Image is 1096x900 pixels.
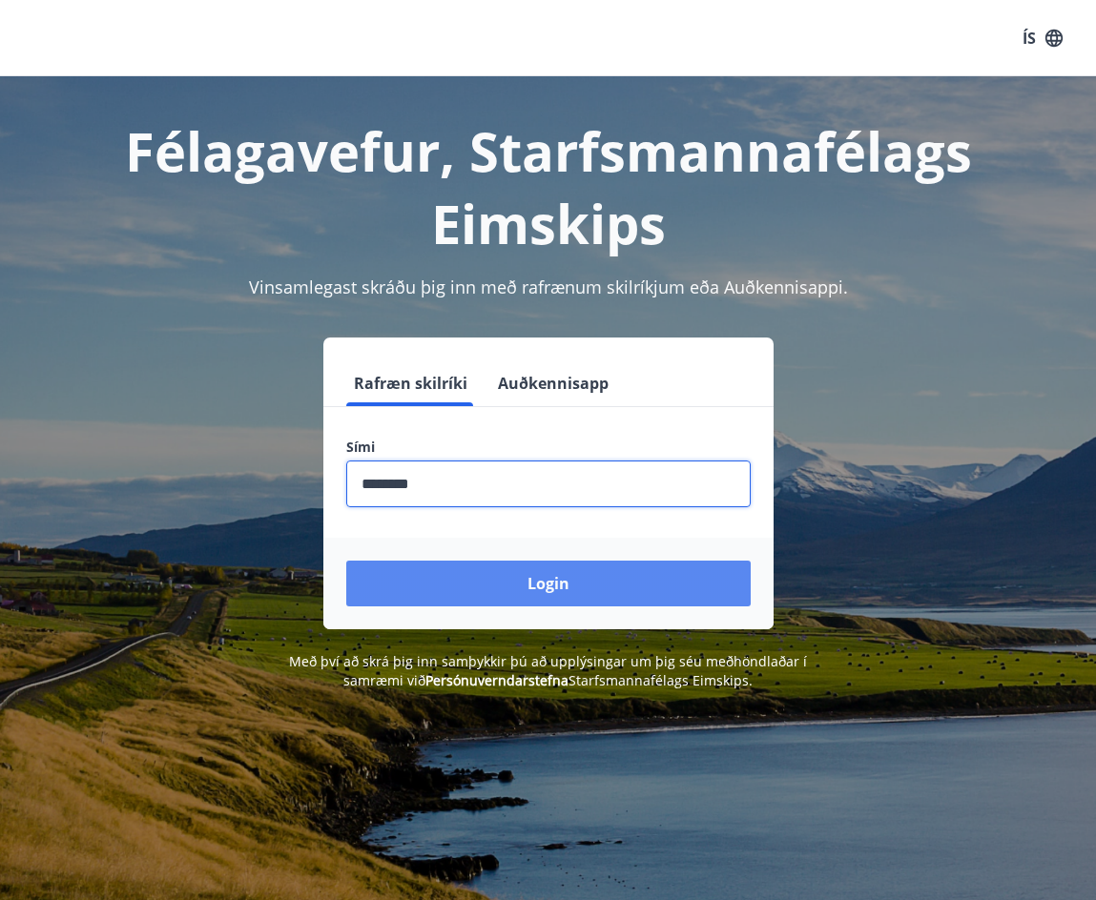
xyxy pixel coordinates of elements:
span: Vinsamlegast skráðu þig inn með rafrænum skilríkjum eða Auðkennisappi. [249,276,848,298]
button: Auðkennisapp [490,360,616,406]
button: ÍS [1012,21,1073,55]
button: Rafræn skilríki [346,360,475,406]
button: Login [346,561,751,606]
a: Persónuverndarstefna [425,671,569,689]
span: Með því að skrá þig inn samþykkir þú að upplýsingar um þig séu meðhöndlaðar í samræmi við Starfsm... [289,652,807,689]
label: Sími [346,438,751,457]
h1: Félagavefur, Starfsmannafélags Eimskips [23,114,1073,259]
